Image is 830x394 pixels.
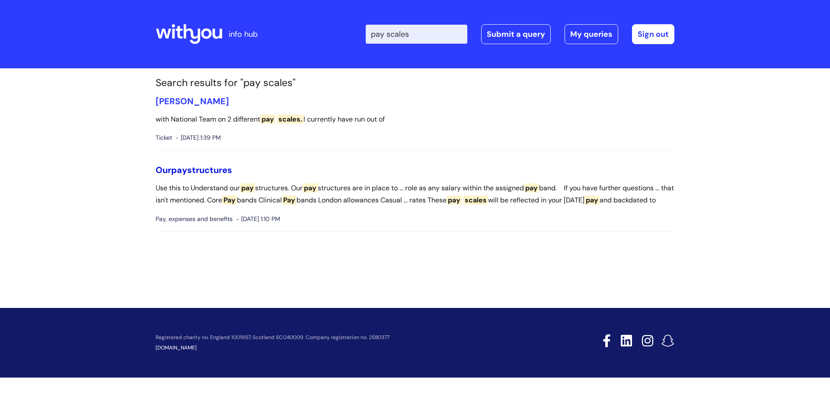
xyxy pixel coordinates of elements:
[524,183,539,192] span: pay
[222,195,237,205] span: Pay
[156,182,674,207] p: Use this to Understand our structures. Our structures are in place to ... role as any salary with...
[565,24,618,44] a: My queries
[584,195,600,205] span: pay
[240,183,255,192] span: pay
[156,113,674,126] p: with National Team on 2 different I currently have run out of
[156,132,172,143] span: Ticket
[171,164,187,176] span: pay
[463,195,488,205] span: scales
[632,24,674,44] a: Sign out
[282,195,297,205] span: Pay
[303,183,318,192] span: pay
[447,195,462,205] span: pay
[260,115,275,124] span: pay
[366,25,467,44] input: Search
[237,214,280,224] span: [DATE] 1:10 PM
[156,96,229,107] a: [PERSON_NAME]
[366,24,674,44] div: | -
[156,164,232,176] a: Ourpaystructures
[156,214,233,224] span: Pay, expenses and benefits
[156,344,197,351] a: [DOMAIN_NAME]
[481,24,551,44] a: Submit a query
[156,77,674,89] h1: Search results for "pay scales"
[176,132,221,143] span: [DATE] 1:39 PM
[156,335,541,340] p: Registered charity no. England 1001957, Scotland SCO40009. Company registration no. 2580377
[229,27,258,41] p: info hub
[277,115,303,124] span: scales.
